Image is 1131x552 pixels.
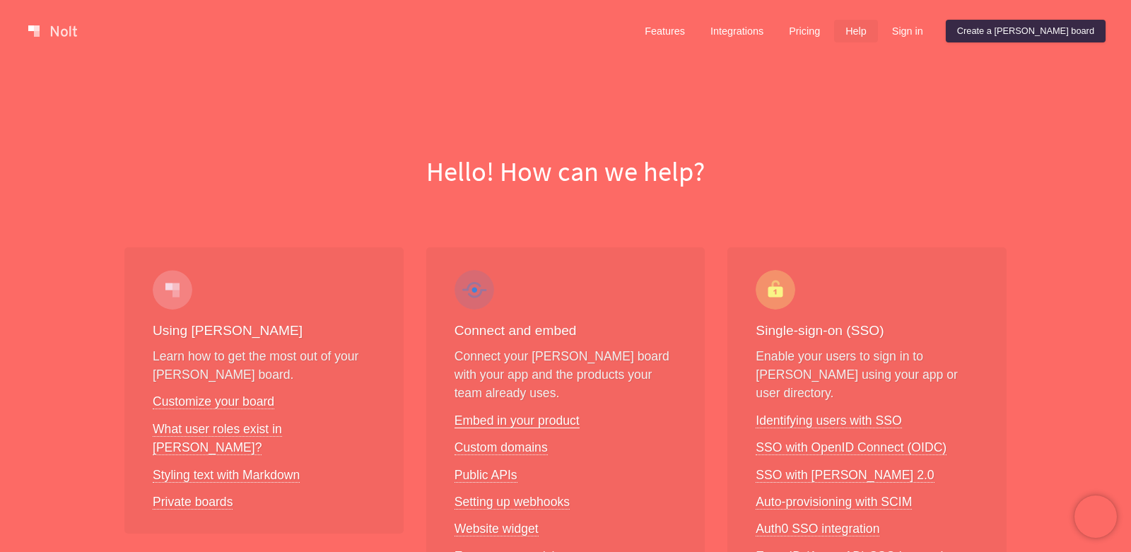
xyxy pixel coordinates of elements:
[455,522,539,536] a: Website widget
[756,321,978,341] h3: Single-sign-on (SSO)
[455,321,677,341] h3: Connect and embed
[11,153,1120,191] h1: Hello! How can we help?
[633,20,696,42] a: Features
[756,347,978,403] p: Enable your users to sign in to [PERSON_NAME] using your app or user directory.
[1074,495,1117,538] iframe: Chatra live chat
[153,347,375,384] p: Learn how to get the most out of your [PERSON_NAME] board.
[153,394,274,409] a: Customize your board
[153,495,233,510] a: Private boards
[946,20,1106,42] a: Create a [PERSON_NAME] board
[153,422,282,455] a: What user roles exist in [PERSON_NAME]?
[455,347,677,403] p: Connect your [PERSON_NAME] board with your app and the products your team already uses.
[455,495,570,510] a: Setting up webhooks
[153,468,300,483] a: Styling text with Markdown
[756,468,934,483] a: SSO with [PERSON_NAME] 2.0
[455,440,548,455] a: Custom domains
[699,20,775,42] a: Integrations
[778,20,831,42] a: Pricing
[756,495,912,510] a: Auto-provisioning with SCIM
[756,522,879,536] a: Auth0 SSO integration
[153,321,375,341] h3: Using [PERSON_NAME]
[756,440,947,455] a: SSO with OpenID Connect (OIDC)
[756,413,901,428] a: Identifying users with SSO
[455,413,580,428] a: Embed in your product
[881,20,934,42] a: Sign in
[455,468,517,483] a: Public APIs
[834,20,878,42] a: Help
